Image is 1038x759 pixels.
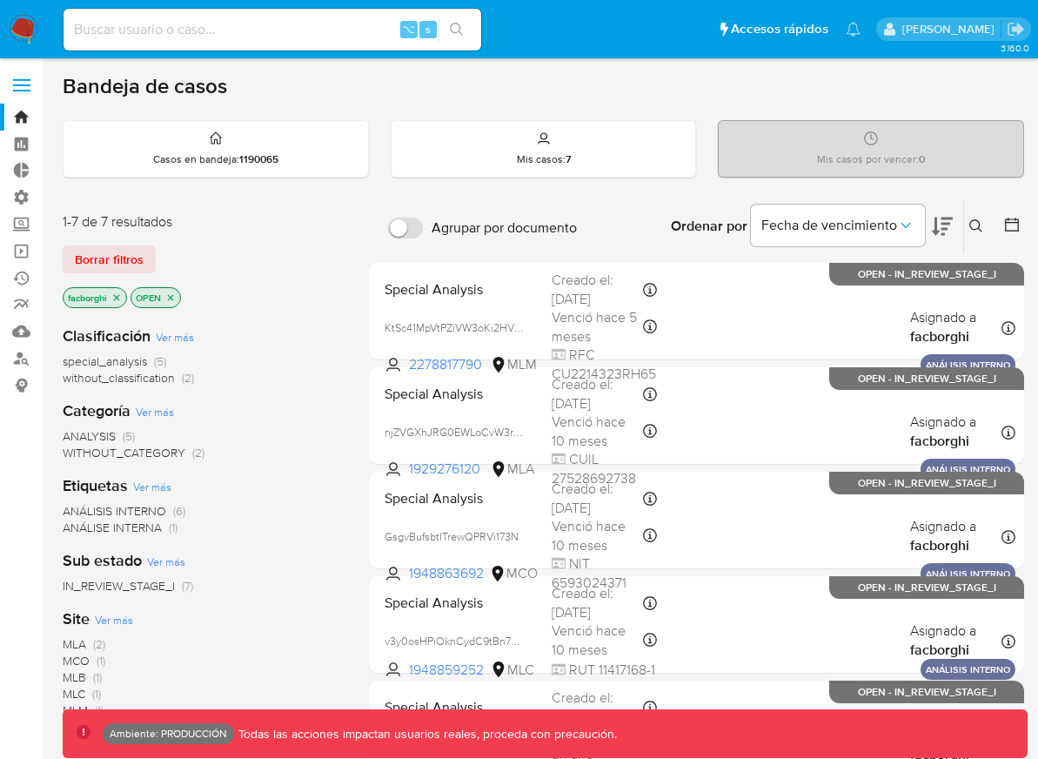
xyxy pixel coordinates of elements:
[1007,20,1025,38] a: Salir
[402,21,415,37] span: ⌥
[64,18,481,41] input: Buscar usuario o caso...
[110,730,227,737] p: Ambiente: PRODUCCIÓN
[731,20,828,38] span: Accesos rápidos
[902,21,1001,37] p: facundoagustin.borghi@mercadolibre.com
[439,17,474,42] button: search-icon
[846,22,861,37] a: Notificaciones
[234,726,617,742] p: Todas las acciones impactan usuarios reales, proceda con precaución.
[425,21,431,37] span: s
